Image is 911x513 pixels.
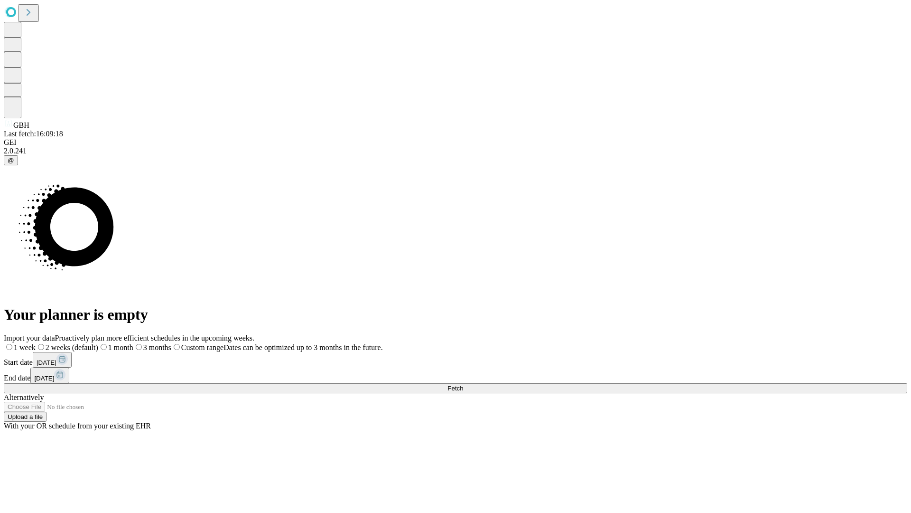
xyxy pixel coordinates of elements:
[4,422,151,430] span: With your OR schedule from your existing EHR
[38,344,44,350] input: 2 weeks (default)
[447,385,463,392] span: Fetch
[174,344,180,350] input: Custom rangeDates can be optimized up to 3 months in the future.
[181,343,223,351] span: Custom range
[136,344,142,350] input: 3 months
[33,352,72,368] button: [DATE]
[46,343,98,351] span: 2 weeks (default)
[101,344,107,350] input: 1 month
[223,343,382,351] span: Dates can be optimized up to 3 months in the future.
[108,343,133,351] span: 1 month
[4,393,44,401] span: Alternatively
[4,412,46,422] button: Upload a file
[4,130,63,138] span: Last fetch: 16:09:18
[4,306,907,323] h1: Your planner is empty
[30,368,69,383] button: [DATE]
[14,343,36,351] span: 1 week
[4,334,55,342] span: Import your data
[4,138,907,147] div: GEI
[6,344,12,350] input: 1 week
[13,121,29,129] span: GBH
[37,359,56,366] span: [DATE]
[143,343,171,351] span: 3 months
[4,368,907,383] div: End date
[4,155,18,165] button: @
[34,375,54,382] span: [DATE]
[8,157,14,164] span: @
[4,147,907,155] div: 2.0.241
[4,383,907,393] button: Fetch
[55,334,254,342] span: Proactively plan more efficient schedules in the upcoming weeks.
[4,352,907,368] div: Start date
